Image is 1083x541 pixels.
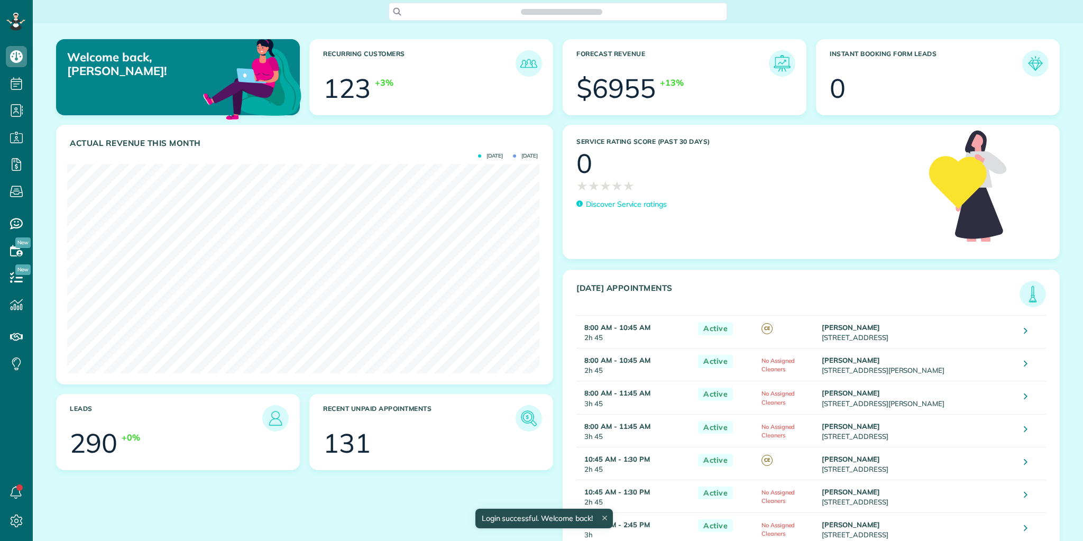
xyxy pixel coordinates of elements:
span: [DATE] [478,153,503,159]
span: ★ [600,177,611,195]
strong: 10:45 AM - 1:30 PM [584,488,650,496]
h3: [DATE] Appointments [576,283,1020,307]
img: icon_unpaid_appointments-47b8ce3997adf2238b356f14209ab4cced10bd1f174958f3ca8f1d0dd7fffeee.png [518,408,539,429]
span: ★ [576,177,588,195]
td: [STREET_ADDRESS] [819,414,1016,447]
h3: Forecast Revenue [576,50,769,77]
span: Active [698,322,733,335]
span: Search ZenMaid… [531,6,591,17]
h3: Instant Booking Form Leads [830,50,1022,77]
span: Active [698,421,733,434]
strong: 8:00 AM - 11:45 AM [584,389,650,397]
span: Active [698,454,733,467]
span: No Assigned Cleaners [761,423,795,439]
strong: 8:00 AM - 10:45 AM [584,356,650,364]
td: 2h 45 [576,316,693,349]
td: [STREET_ADDRESS][PERSON_NAME] [819,349,1016,381]
span: [DATE] [513,153,538,159]
span: New [15,264,31,275]
td: 3h 45 [576,381,693,414]
div: +0% [122,432,140,444]
td: [STREET_ADDRESS][PERSON_NAME] [819,381,1016,414]
h3: Actual Revenue this month [70,139,542,148]
span: Active [698,519,733,533]
div: 123 [323,75,371,102]
img: icon_form_leads-04211a6a04a5b2264e4ee56bc0799ec3eb69b7e499cbb523a139df1d13a81ae0.png [1025,53,1046,74]
span: New [15,237,31,248]
td: 2h 45 [576,480,693,512]
div: Login successful. Welcome back! [475,509,612,528]
span: No Assigned Cleaners [761,489,795,505]
span: CE [761,323,773,334]
span: ★ [588,177,600,195]
img: icon_recurring_customers-cf858462ba22bcd05b5a5880d41d6543d210077de5bb9ebc9590e49fd87d84ed.png [518,53,539,74]
strong: [PERSON_NAME] [822,356,880,364]
strong: 10:45 AM - 1:30 PM [584,455,650,463]
td: [STREET_ADDRESS] [819,447,1016,480]
img: icon_forecast_revenue-8c13a41c7ed35a8dcfafea3cbb826a0462acb37728057bba2d056411b612bbbe.png [772,53,793,74]
strong: [PERSON_NAME] [822,520,880,529]
h3: Recent unpaid appointments [323,405,516,432]
td: [STREET_ADDRESS] [819,480,1016,512]
strong: [PERSON_NAME] [822,389,880,397]
td: 3h 45 [576,414,693,447]
div: $6955 [576,75,656,102]
span: No Assigned Cleaners [761,521,795,537]
img: dashboard_welcome-42a62b7d889689a78055ac9021e634bf52bae3f8056760290aed330b23ab8690.png [201,27,304,130]
strong: [PERSON_NAME] [822,422,880,430]
td: 2h 45 [576,447,693,480]
p: Discover Service ratings [586,199,667,210]
a: Discover Service ratings [576,199,667,210]
strong: [PERSON_NAME] [822,488,880,496]
strong: 8:00 AM - 11:45 AM [584,422,650,430]
img: icon_leads-1bed01f49abd5b7fead27621c3d59655bb73ed531f8eeb49469d10e621d6b896.png [265,408,286,429]
td: [STREET_ADDRESS] [819,316,1016,349]
h3: Leads [70,405,262,432]
strong: [PERSON_NAME] [822,323,880,332]
div: 0 [576,150,592,177]
div: 131 [323,430,371,456]
div: 290 [70,430,117,456]
strong: [PERSON_NAME] [822,455,880,463]
td: 2h 45 [576,349,693,381]
img: icon_todays_appointments-901f7ab196bb0bea1936b74009e4eb5ffbc2d2711fa7634e0d609ed5ef32b18b.png [1022,283,1043,305]
h3: Service Rating score (past 30 days) [576,138,919,145]
strong: 11:45 AM - 2:45 PM [584,520,650,529]
p: Welcome back, [PERSON_NAME]! [67,50,222,78]
span: ★ [623,177,635,195]
span: ★ [611,177,623,195]
h3: Recurring Customers [323,50,516,77]
div: +13% [660,77,684,89]
span: Active [698,487,733,500]
div: +3% [375,77,393,89]
span: No Assigned Cleaners [761,357,795,373]
strong: 8:00 AM - 10:45 AM [584,323,650,332]
span: CE [761,455,773,466]
div: 0 [830,75,846,102]
span: Active [698,388,733,401]
span: No Assigned Cleaners [761,390,795,406]
span: Active [698,355,733,368]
